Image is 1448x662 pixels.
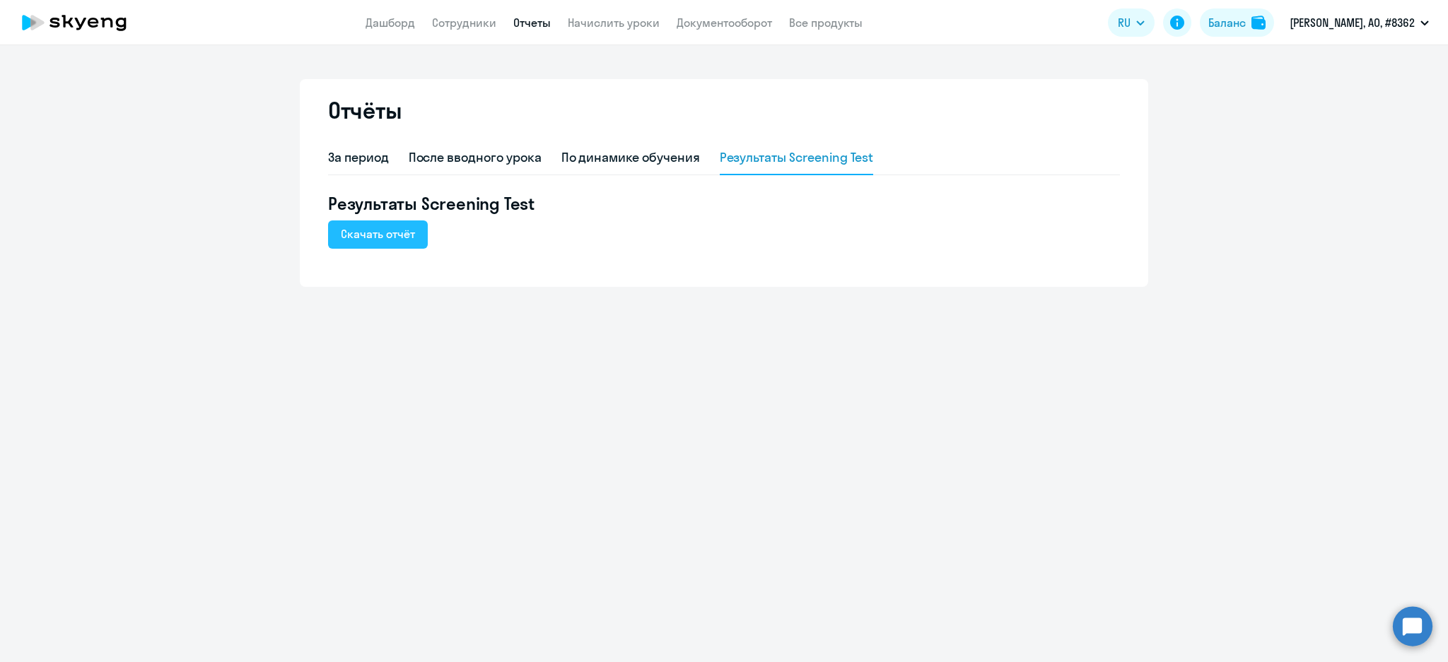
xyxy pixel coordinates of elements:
[432,16,496,30] a: Сотрудники
[1200,8,1274,37] button: Балансbalance
[1251,16,1266,30] img: balance
[328,228,428,240] a: Скачать отчёт
[328,148,389,167] div: За период
[720,148,874,167] div: Результаты Screening Test
[328,220,428,249] button: Скачать отчёт
[677,16,772,30] a: Документооборот
[789,16,863,30] a: Все продукты
[1290,14,1415,31] p: [PERSON_NAME], АО, #8362
[366,16,415,30] a: Дашборд
[341,225,415,242] div: Скачать отчёт
[328,192,1120,215] h5: Результаты Screening Test
[568,16,660,30] a: Начислить уроки
[409,148,542,167] div: После вводного урока
[561,148,700,167] div: По динамике обучения
[328,96,402,124] h2: Отчёты
[1108,8,1155,37] button: RU
[1283,6,1436,40] button: [PERSON_NAME], АО, #8362
[513,16,551,30] a: Отчеты
[1118,14,1131,31] span: RU
[1208,14,1246,31] div: Баланс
